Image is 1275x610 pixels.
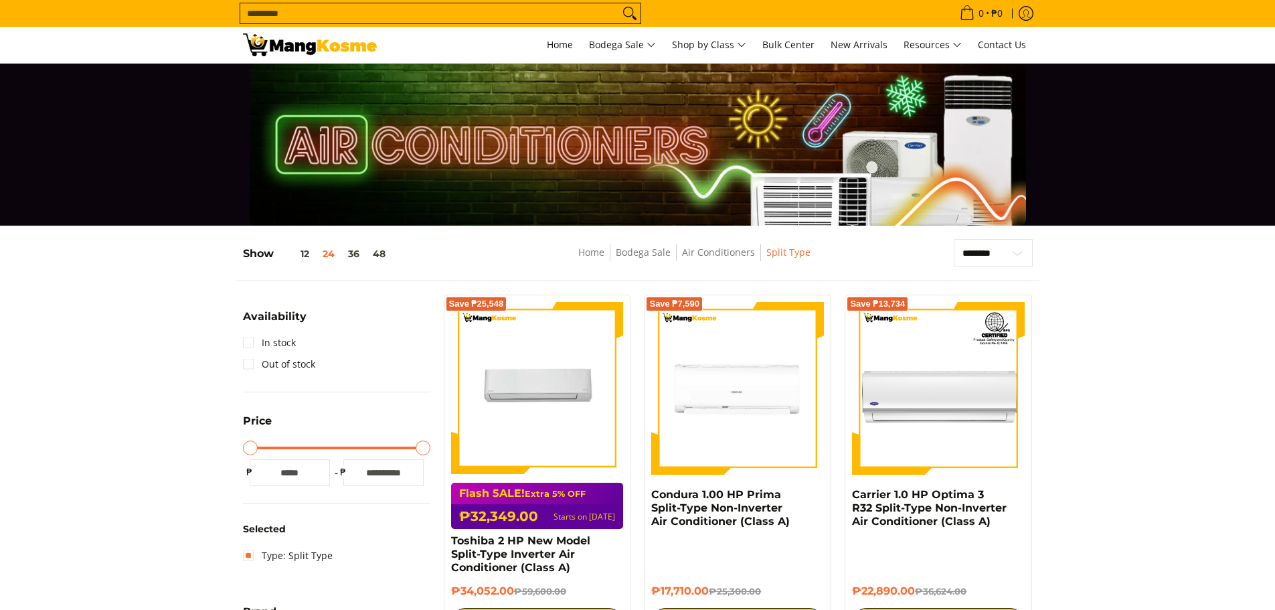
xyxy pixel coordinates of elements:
[485,244,904,275] nav: Breadcrumbs
[978,38,1026,51] span: Contact Us
[904,37,962,54] span: Resources
[616,246,671,258] a: Bodega Sale
[672,37,746,54] span: Shop by Class
[243,332,296,354] a: In stock
[243,465,256,479] span: ₱
[649,300,699,308] span: Save ₱7,590
[915,586,966,597] del: ₱36,624.00
[337,465,350,479] span: ₱
[956,6,1007,21] span: •
[451,585,624,598] h6: ₱34,052.00
[651,585,824,598] h6: ₱17,710.00
[451,302,624,475] img: Toshiba 2 HP New Model Split-Type Inverter Air Conditioner (Class A)
[589,37,656,54] span: Bodega Sale
[243,416,272,437] summary: Open
[976,9,986,18] span: 0
[852,585,1025,598] h6: ₱22,890.00
[582,27,663,63] a: Bodega Sale
[243,354,315,375] a: Out of stock
[243,545,333,566] a: Type: Split Type
[971,27,1033,63] a: Contact Us
[578,246,604,258] a: Home
[651,488,790,528] a: Condura 1.00 HP Prima Split-Type Non-Inverter Air Conditioner (Class A)
[243,311,307,332] summary: Open
[449,300,504,308] span: Save ₱25,548
[243,311,307,322] span: Availability
[852,302,1025,475] img: Carrier 1.0 HP Optima 3 R32 Split-Type Non-Inverter Air Conditioner (Class A)
[243,247,392,260] h5: Show
[989,9,1005,18] span: ₱0
[366,248,392,259] button: 48
[897,27,968,63] a: Resources
[274,248,316,259] button: 12
[341,248,366,259] button: 36
[316,248,341,259] button: 24
[766,244,811,261] span: Split Type
[651,302,824,475] img: Condura 1.00 HP Prima Split-Type Non-Inverter Air Conditioner (Class A)
[665,27,753,63] a: Shop by Class
[243,33,377,56] img: Bodega Sale Aircon l Mang Kosme: Home Appliances Warehouse Sale Split Type
[682,246,755,258] a: Air Conditioners
[243,416,272,427] span: Price
[451,534,590,574] a: Toshiba 2 HP New Model Split-Type Inverter Air Conditioner (Class A)
[852,488,1007,528] a: Carrier 1.0 HP Optima 3 R32 Split-Type Non-Inverter Air Conditioner (Class A)
[243,524,430,536] h6: Selected
[850,300,905,308] span: Save ₱13,734
[756,27,821,63] a: Bulk Center
[514,586,566,597] del: ₱59,600.00
[831,38,887,51] span: New Arrivals
[390,27,1033,63] nav: Main Menu
[762,38,815,51] span: Bulk Center
[540,27,580,63] a: Home
[709,586,761,597] del: ₱25,300.00
[547,38,573,51] span: Home
[824,27,894,63] a: New Arrivals
[619,3,641,23] button: Search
